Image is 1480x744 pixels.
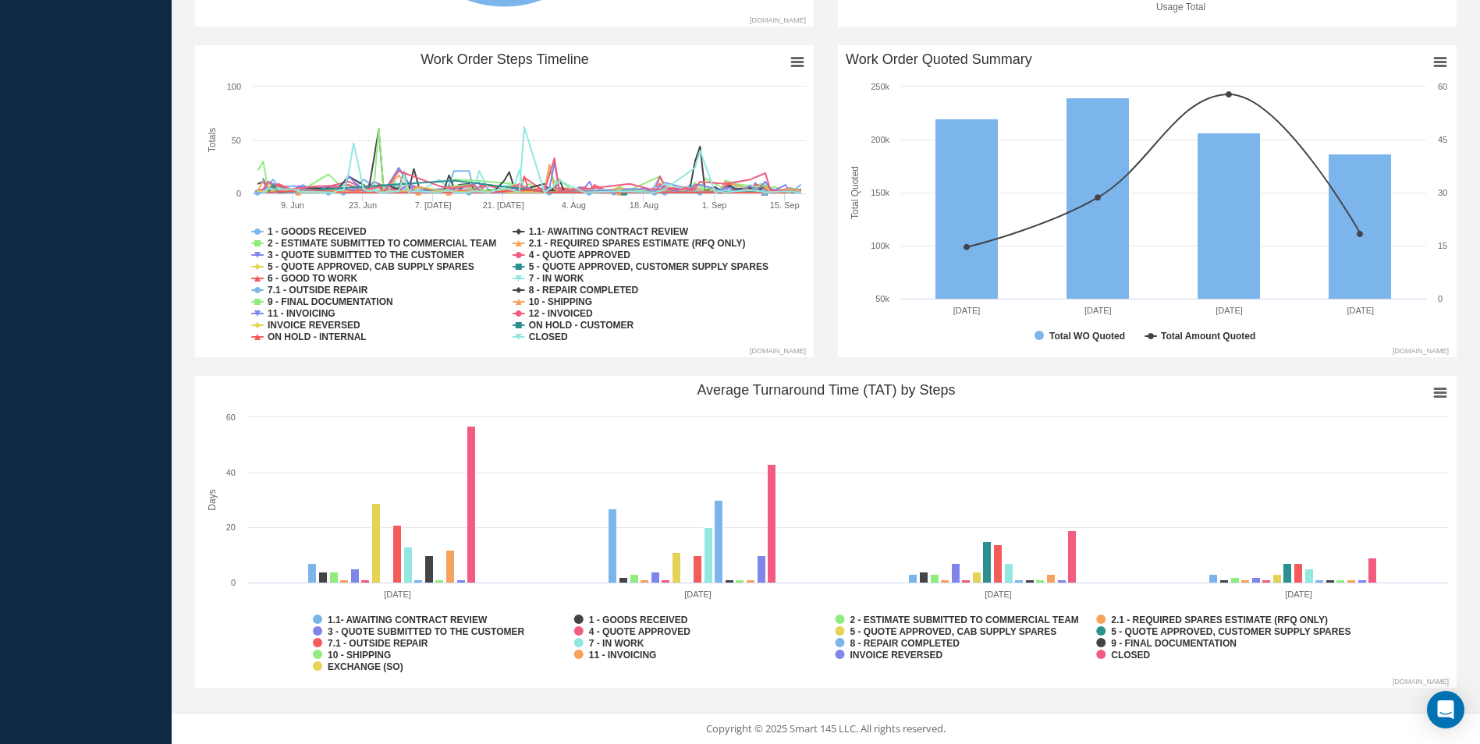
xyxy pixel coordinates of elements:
text: 30 [1438,188,1447,197]
svg: Work Order Steps Timeline [195,45,814,357]
text: [DATE] [1285,590,1312,599]
text: 2 - ESTIMATE SUBMITTED TO COMMERCIAL TEAM [268,238,496,249]
text: Days [207,489,218,510]
text: 9 - FINAL DOCUMENTATION [1111,638,1237,649]
text: 9 - FINAL DOCUMENTATION [268,296,393,307]
svg: Average Turnaround Time (TAT) by Steps [195,376,1457,688]
text: INVOICE REVERSED [268,320,360,331]
text: CLOSED [529,331,568,342]
text: 0 [1438,294,1443,303]
text: ON HOLD - INTERNAL [268,331,367,342]
text: EXCHANGE (SO) [328,661,403,672]
text: [DOMAIN_NAME] [750,16,806,24]
text: 250k [871,82,889,91]
text: [DATE] [1084,306,1112,315]
text: 10 - SHIPPING [529,296,592,307]
text: 0 [236,189,241,198]
text: 1 - GOODS RECEIVED [589,615,688,625]
text: 4. Aug [562,200,586,210]
text: Total Quoted [849,166,860,219]
text: 200k [871,135,889,144]
text: 3 - QUOTE SUBMITTED TO THE CUSTOMER [328,626,525,637]
text: INVOICE REVERSED [850,650,943,661]
text: 50k [875,294,889,303]
text: 5 - QUOTE APPROVED, CUSTOMER SUPPLY SPARES [1111,626,1350,637]
text: Total Amount Quoted [1161,331,1255,342]
text: 5 - QUOTE APPROVED, CAB SUPPLY SPARES [268,261,474,272]
text: Total WO Quoted [1049,331,1125,342]
text: 7 - IN WORK [589,638,644,649]
text: 15 [1438,241,1447,250]
text: 5 - QUOTE APPROVED, CUSTOMER SUPPLY SPARES [529,261,768,272]
text: 60 [226,413,236,422]
text: [DATE] [953,306,980,315]
text: 2.1 - REQUIRED SPARES ESTIMATE (RFQ ONLY) [1111,615,1328,625]
text: Average Turnaround Time (TAT) by Steps [697,382,955,398]
text: 100 [227,82,241,91]
text: 100k [871,241,889,250]
text: [DOMAIN_NAME] [1392,347,1448,355]
text: CLOSED [1111,650,1150,661]
text: 21. [DATE] [483,200,524,210]
text: 1 - GOODS RECEIVED [268,226,367,237]
text: Totals [207,128,218,152]
text: [DATE] [1216,306,1243,315]
text: 40 [226,468,236,477]
text: 4 - QUOTE APPROVED [529,250,631,260]
svg: Work Order Quoted Summary [838,45,1457,357]
text: 2 - ESTIMATE SUBMITTED TO COMMERCIAL TEAM [850,615,1079,625]
text: 4 - QUOTE APPROVED [589,626,691,637]
text: 6 - GOOD TO WORK [268,273,357,284]
text: 9. Jun [281,200,304,210]
text: [DOMAIN_NAME] [750,347,806,355]
text: 60 [1438,82,1447,91]
text: [DOMAIN_NAME] [1393,678,1449,686]
text: 11 - INVOICING [589,650,657,661]
text: 7.1 - OUTSIDE REPAIR [328,638,428,649]
text: 1.1- AWAITING CONTRACT REVIEW [529,226,689,237]
text: 45 [1438,135,1447,144]
text: 1.1- AWAITING CONTRACT REVIEW [328,615,488,625]
text: Usage Total [1155,2,1205,12]
text: 7.1 - OUTSIDE REPAIR [268,285,368,296]
text: 7 - IN WORK [529,273,584,284]
text: 18. Aug [630,200,658,210]
text: ON HOLD - CUSTOMER [529,320,634,331]
text: 150k [871,188,889,197]
div: Open Intercom Messenger [1427,691,1464,728]
text: 23. Jun [349,200,377,210]
text: 2.1 - REQUIRED SPARES ESTIMATE (RFQ ONLY) [529,238,746,249]
text: 1. Sep [702,200,727,210]
text: [DATE] [1347,306,1374,315]
text: [DATE] [985,590,1012,599]
text: 0 [231,578,236,587]
text: Work Order Quoted Summary [846,51,1032,67]
text: 12 - INVOICED [529,308,593,319]
text: Work Order Steps Timeline [421,51,589,67]
text: 7. [DATE] [415,200,452,210]
text: [DATE] [384,590,411,599]
text: 15. Sep [770,200,800,210]
text: [DATE] [684,590,712,599]
text: 8 - REPAIR COMPLETED [850,638,960,649]
text: 11 - INVOICING [268,308,335,319]
div: Copyright © 2025 Smart 145 LLC. All rights reserved. [187,721,1464,737]
text: 10 - SHIPPING [328,650,391,661]
text: 50 [232,136,241,145]
text: 3 - QUOTE SUBMITTED TO THE CUSTOMER [268,250,465,260]
text: 20 [226,523,236,532]
text: 5 - QUOTE APPROVED, CAB SUPPLY SPARES [850,626,1057,637]
text: 8 - REPAIR COMPLETED [529,285,639,296]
